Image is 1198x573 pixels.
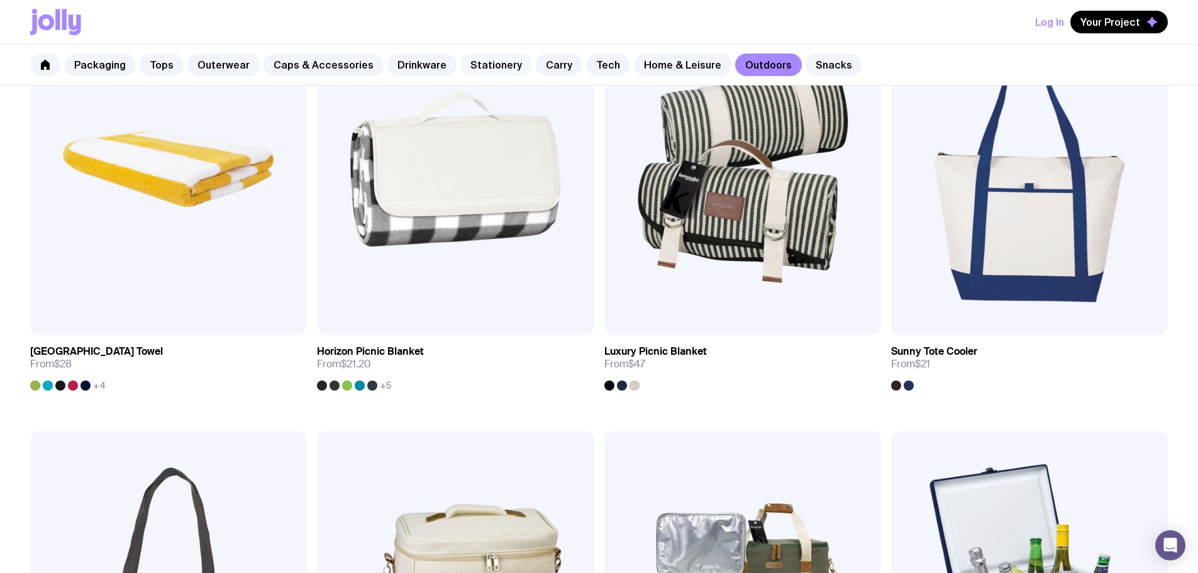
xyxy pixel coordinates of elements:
[628,357,645,370] span: $47
[915,357,930,370] span: $21
[140,53,184,76] a: Tops
[317,335,594,391] a: Horizon Picnic BlanketFrom$21.20+5
[1155,530,1185,560] div: Open Intercom Messenger
[263,53,384,76] a: Caps & Accessories
[460,53,532,76] a: Stationery
[604,345,707,358] h3: Luxury Picnic Blanket
[187,53,260,76] a: Outerwear
[93,381,106,391] span: +4
[317,358,371,370] span: From
[586,53,630,76] a: Tech
[30,335,307,391] a: [GEOGRAPHIC_DATA] TowelFrom$28+4
[891,345,977,358] h3: Sunny Tote Cooler
[891,335,1168,391] a: Sunny Tote CoolerFrom$21
[387,53,457,76] a: Drinkware
[64,53,136,76] a: Packaging
[891,358,930,370] span: From
[1070,11,1168,33] button: Your Project
[30,345,163,358] h3: [GEOGRAPHIC_DATA] Towel
[1035,11,1064,33] button: Log In
[604,358,645,370] span: From
[341,357,371,370] span: $21.20
[806,53,862,76] a: Snacks
[380,381,391,391] span: +5
[536,53,582,76] a: Carry
[54,357,72,370] span: $28
[604,335,881,391] a: Luxury Picnic BlanketFrom$47
[1080,16,1140,28] span: Your Project
[317,345,424,358] h3: Horizon Picnic Blanket
[735,53,802,76] a: Outdoors
[634,53,731,76] a: Home & Leisure
[30,358,72,370] span: From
